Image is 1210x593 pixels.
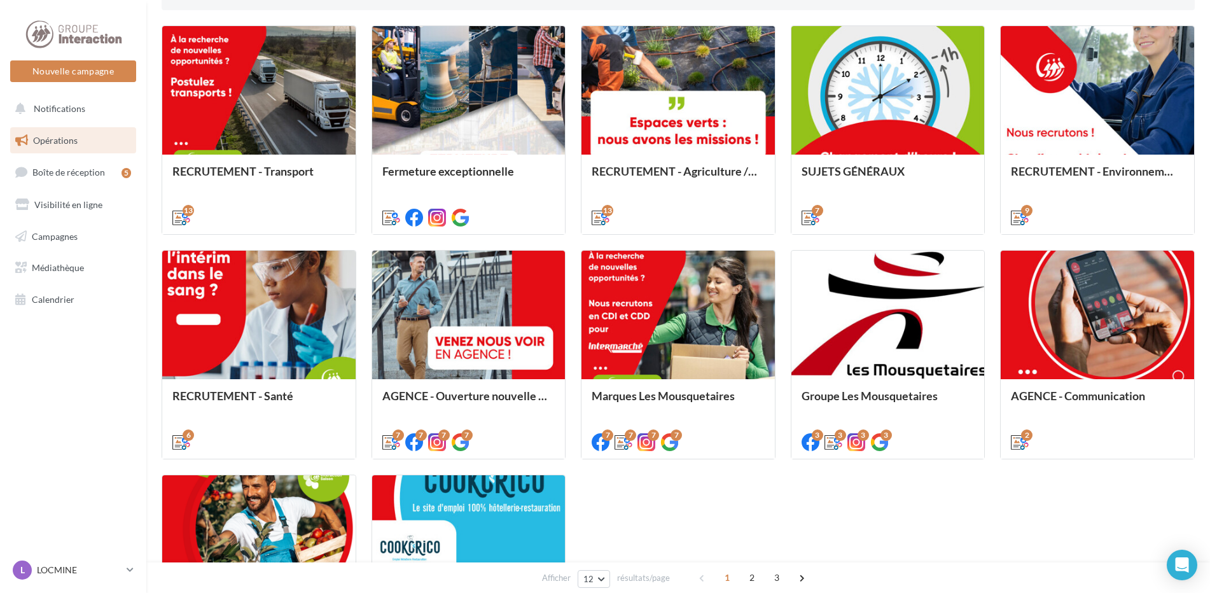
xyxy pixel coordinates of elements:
[438,429,450,441] div: 7
[37,564,122,576] p: LOCMINE
[32,230,78,241] span: Campagnes
[671,429,682,441] div: 7
[592,165,765,190] div: RECRUTEMENT - Agriculture / Espaces verts
[880,429,892,441] div: 3
[1021,205,1033,216] div: 9
[10,60,136,82] button: Nouvelle campagne
[542,572,571,584] span: Afficher
[183,429,194,441] div: 6
[32,262,84,273] span: Médiathèque
[625,429,636,441] div: 7
[8,158,139,186] a: Boîte de réception5
[602,205,613,216] div: 13
[8,192,139,218] a: Visibilité en ligne
[8,127,139,154] a: Opérations
[717,568,737,588] span: 1
[382,389,555,415] div: AGENCE - Ouverture nouvelle agence
[812,429,823,441] div: 3
[33,135,78,146] span: Opérations
[592,389,765,415] div: Marques Les Mousquetaires
[802,165,975,190] div: SUJETS GÉNÉRAUX
[742,568,762,588] span: 2
[578,570,610,588] button: 12
[122,168,131,178] div: 5
[415,429,427,441] div: 7
[1021,429,1033,441] div: 2
[802,389,975,415] div: Groupe Les Mousquetaires
[8,286,139,313] a: Calendrier
[183,205,194,216] div: 13
[835,429,846,441] div: 3
[648,429,659,441] div: 7
[34,199,102,210] span: Visibilité en ligne
[8,255,139,281] a: Médiathèque
[172,389,345,415] div: RECRUTEMENT - Santé
[32,167,105,178] span: Boîte de réception
[767,568,787,588] span: 3
[812,205,823,216] div: 7
[1167,550,1197,580] div: Open Intercom Messenger
[382,165,555,190] div: Fermeture exceptionnelle
[32,294,74,305] span: Calendrier
[602,429,613,441] div: 7
[8,223,139,250] a: Campagnes
[172,165,345,190] div: RECRUTEMENT - Transport
[20,564,25,576] span: L
[858,429,869,441] div: 3
[1011,389,1184,415] div: AGENCE - Communication
[10,558,136,582] a: L LOCMINE
[393,429,404,441] div: 7
[1011,165,1184,190] div: RECRUTEMENT - Environnement
[34,103,85,114] span: Notifications
[461,429,473,441] div: 7
[583,574,594,584] span: 12
[617,572,670,584] span: résultats/page
[8,95,134,122] button: Notifications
